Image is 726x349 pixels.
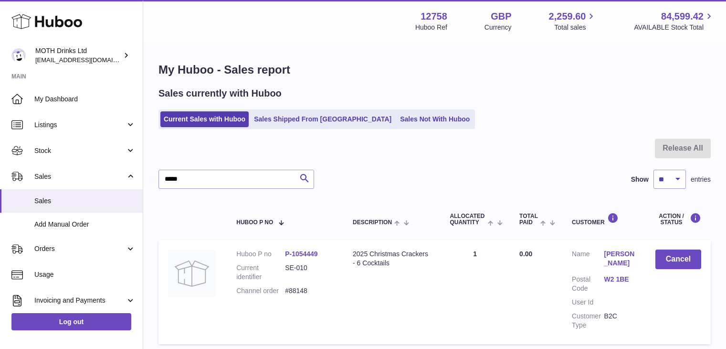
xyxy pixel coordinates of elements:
h1: My Huboo - Sales report [158,62,711,77]
span: Description [353,219,392,226]
span: Total sales [554,23,597,32]
span: [EMAIL_ADDRESS][DOMAIN_NAME] [35,56,140,64]
div: Customer [572,213,636,226]
div: Action / Status [655,213,701,226]
img: orders@mothdrinks.com [11,48,26,63]
span: Sales [34,196,136,206]
dd: B2C [604,312,636,330]
strong: 12758 [421,10,447,23]
a: P-1054449 [285,250,318,258]
span: Add Manual Order [34,220,136,229]
a: W2 1BE [604,275,636,284]
span: Orders [34,244,126,253]
span: Usage [34,270,136,279]
span: Listings [34,120,126,130]
h2: Sales currently with Huboo [158,87,282,100]
div: Currency [484,23,512,32]
dt: Current identifier [236,263,285,282]
strong: GBP [491,10,511,23]
dt: Huboo P no [236,250,285,259]
a: Sales Shipped From [GEOGRAPHIC_DATA] [251,111,395,127]
button: Cancel [655,250,701,269]
label: Show [631,175,649,184]
span: 2,259.60 [549,10,586,23]
td: 1 [440,240,510,344]
dt: User Id [572,298,604,307]
dt: Postal Code [572,275,604,293]
a: [PERSON_NAME] [604,250,636,268]
a: 2,259.60 Total sales [549,10,597,32]
a: Sales Not With Huboo [397,111,473,127]
span: entries [691,175,711,184]
img: no-photo.jpg [168,250,216,297]
a: Log out [11,313,131,330]
span: ALLOCATED Quantity [450,213,485,226]
div: MOTH Drinks Ltd [35,46,121,65]
div: 2025 Christmas Crackers - 6 Cocktails [353,250,431,268]
div: Huboo Ref [415,23,447,32]
a: 84,599.42 AVAILABLE Stock Total [634,10,715,32]
dt: Customer Type [572,312,604,330]
span: Total paid [519,213,538,226]
dd: SE-010 [285,263,334,282]
dt: Channel order [236,286,285,295]
span: 0.00 [519,250,532,258]
span: Huboo P no [236,219,273,226]
span: Invoicing and Payments [34,296,126,305]
span: Stock [34,146,126,155]
a: Current Sales with Huboo [160,111,249,127]
dt: Name [572,250,604,270]
span: Sales [34,172,126,181]
dd: #88148 [285,286,334,295]
span: My Dashboard [34,95,136,104]
span: 84,599.42 [661,10,704,23]
span: AVAILABLE Stock Total [634,23,715,32]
